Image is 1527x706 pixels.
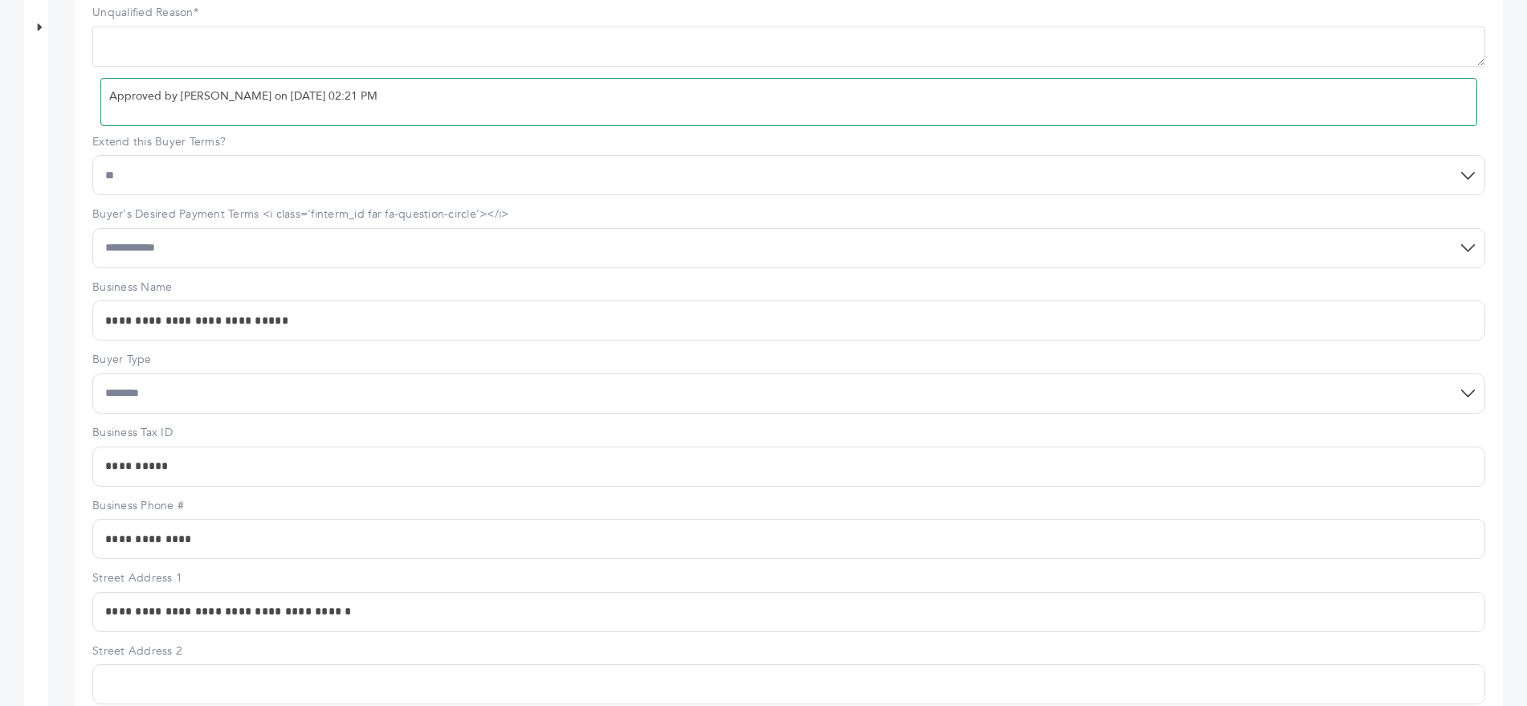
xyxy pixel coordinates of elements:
label: Unqualified Reason* [92,5,1485,21]
label: Street Address 2 [92,643,1485,659]
label: Business Tax ID [92,425,1485,441]
label: Buyer's Desired Payment Terms <i class='finterm_id far fa-question-circle'></i> [92,206,1485,222]
label: Extend this Buyer Terms? [92,134,1485,150]
p: Approved by [PERSON_NAME] on [DATE] 02:21 PM [109,87,1468,106]
label: Business Phone # [92,498,1485,514]
label: Street Address 1 [92,570,1485,586]
label: Buyer Type [92,352,1485,368]
label: Business Name [92,280,1485,296]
